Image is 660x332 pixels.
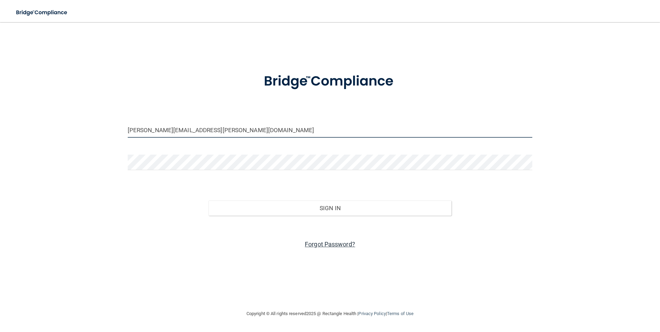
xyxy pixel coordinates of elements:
[387,311,414,316] a: Terms of Use
[204,303,456,325] div: Copyright © All rights reserved 2025 @ Rectangle Health | |
[358,311,386,316] a: Privacy Policy
[208,201,452,216] button: Sign In
[250,64,410,99] img: bridge_compliance_login_screen.278c3ca4.svg
[305,241,355,248] a: Forgot Password?
[128,122,533,138] input: Email
[10,6,74,20] img: bridge_compliance_login_screen.278c3ca4.svg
